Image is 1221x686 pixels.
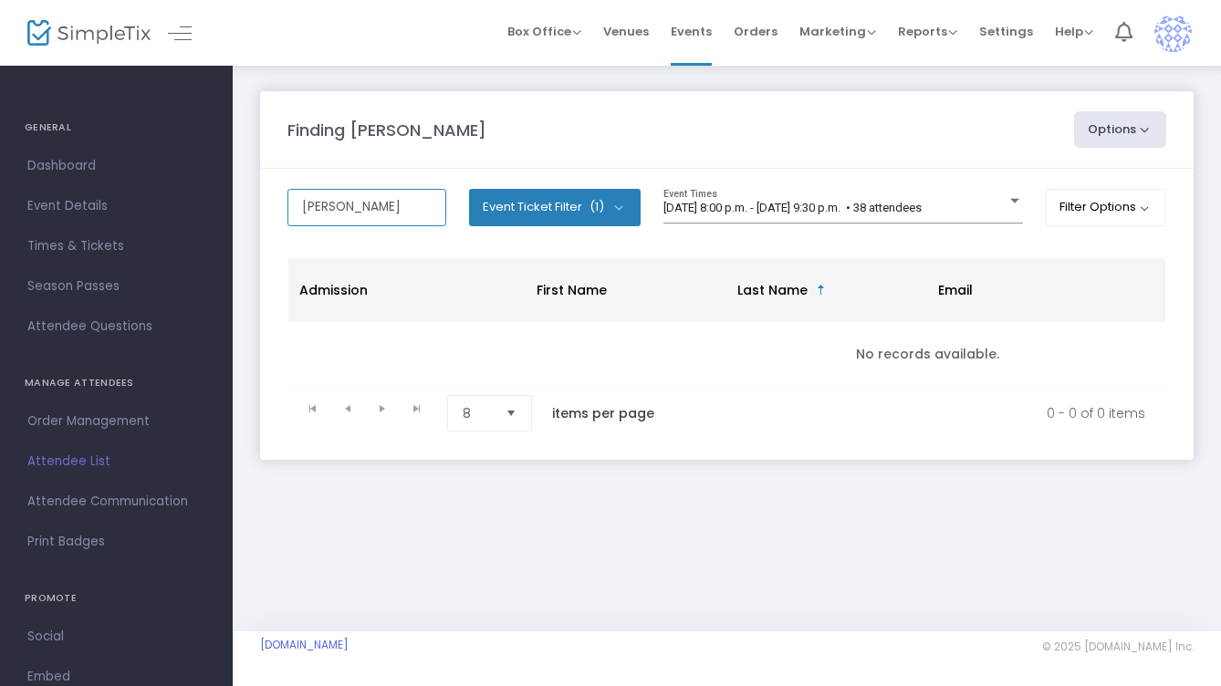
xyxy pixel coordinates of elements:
span: Venues [603,8,649,55]
span: Marketing [799,23,876,40]
h4: MANAGE ATTENDEES [25,365,208,401]
span: Times & Tickets [27,234,205,258]
span: Settings [979,8,1033,55]
span: 8 [463,404,491,422]
div: Data table [288,258,1165,387]
span: Order Management [27,410,205,433]
h4: GENERAL [25,109,208,146]
span: Events [671,8,712,55]
span: Admission [299,281,368,299]
span: Attendee Communication [27,490,205,514]
span: Print Badges [27,530,205,554]
kendo-pager-info: 0 - 0 of 0 items [693,395,1145,431]
span: Orders [734,8,777,55]
button: Filter Options [1046,189,1167,225]
h4: PROMOTE [25,580,208,617]
button: Select [498,396,524,431]
span: Last Name [737,281,808,299]
span: (1) [590,200,604,214]
span: First Name [537,281,607,299]
span: Attendee List [27,450,205,473]
button: Options [1074,111,1167,148]
span: Attendee Questions [27,315,205,338]
span: Reports [898,23,957,40]
label: items per page [552,404,654,422]
span: Dashboard [27,154,205,178]
span: Email [938,281,973,299]
span: [DATE] 8:00 p.m. - [DATE] 9:30 p.m. • 38 attendees [663,201,922,214]
span: Box Office [507,23,581,40]
span: Season Passes [27,275,205,298]
span: © 2025 [DOMAIN_NAME] Inc. [1042,639,1194,654]
span: Social [27,625,205,649]
m-panel-title: Finding [PERSON_NAME] [287,118,486,142]
span: Sortable [814,283,829,297]
a: [DOMAIN_NAME] [260,638,349,652]
input: Search by name, order number, email, ip address [287,189,446,226]
span: Event Details [27,194,205,218]
span: Help [1055,23,1093,40]
button: Event Ticket Filter(1) [469,189,641,225]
